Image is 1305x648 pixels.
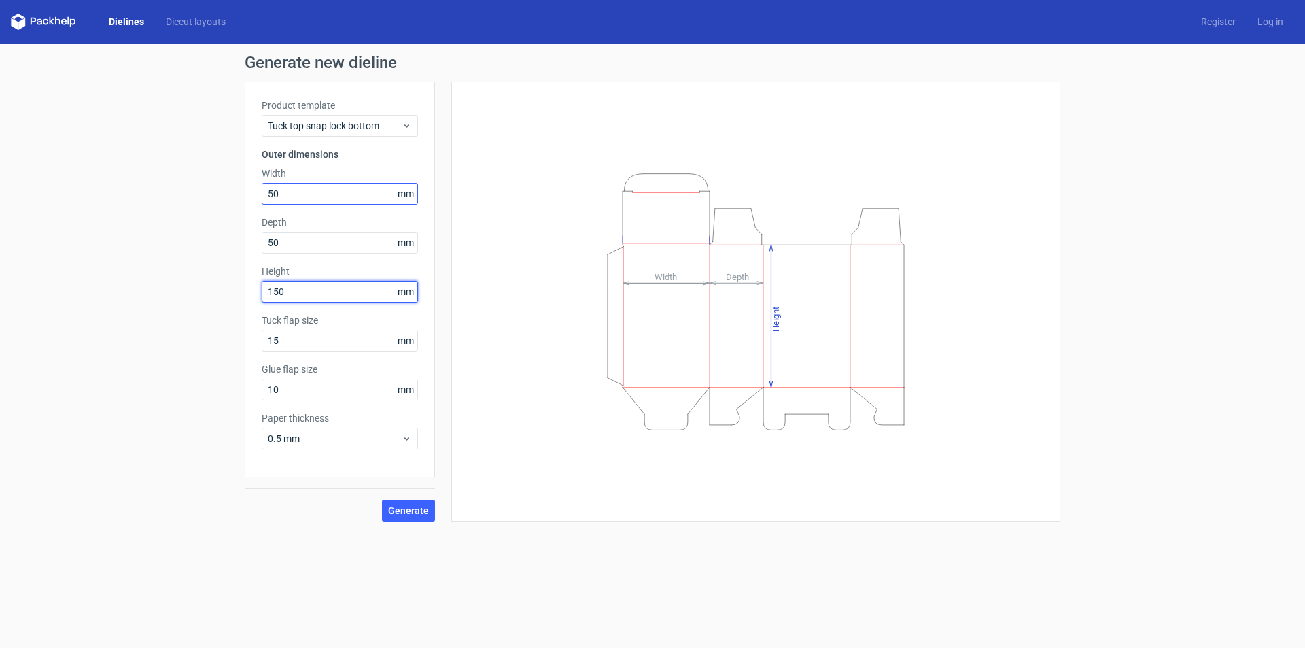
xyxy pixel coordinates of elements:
label: Glue flap size [262,362,418,376]
span: mm [394,282,417,302]
span: mm [394,379,417,400]
label: Height [262,265,418,278]
a: Register [1190,15,1247,29]
label: Product template [262,99,418,112]
h3: Outer dimensions [262,148,418,161]
h1: Generate new dieline [245,54,1060,71]
span: mm [394,184,417,204]
button: Generate [382,500,435,522]
span: mm [394,233,417,253]
tspan: Height [771,306,781,331]
a: Diecut layouts [155,15,237,29]
tspan: Depth [726,271,749,282]
label: Depth [262,216,418,229]
label: Paper thickness [262,411,418,425]
a: Log in [1247,15,1294,29]
span: mm [394,330,417,351]
a: Dielines [98,15,155,29]
label: Tuck flap size [262,313,418,327]
span: 0.5 mm [268,432,402,445]
span: Generate [388,506,429,515]
tspan: Width [655,271,677,282]
span: Tuck top snap lock bottom [268,119,402,133]
label: Width [262,167,418,180]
